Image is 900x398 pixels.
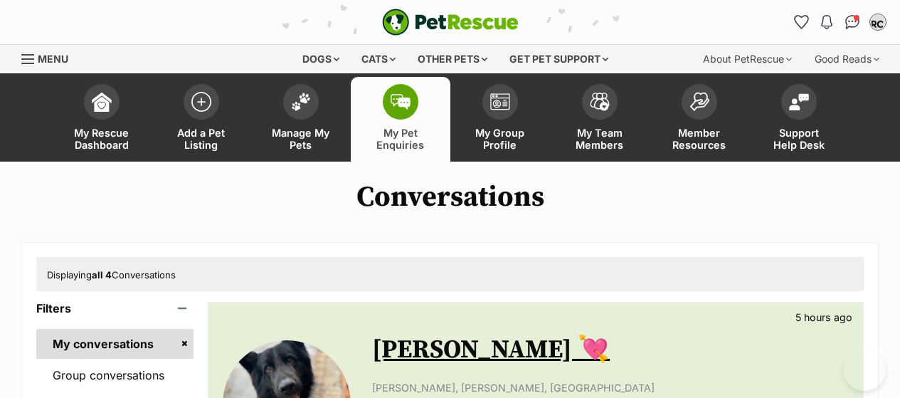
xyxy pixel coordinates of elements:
[871,15,885,29] img: Megan Gibbs profile pic
[369,127,433,151] span: My Pet Enquiries
[372,380,849,395] p: [PERSON_NAME], [PERSON_NAME], [GEOGRAPHIC_DATA]
[38,53,68,65] span: Menu
[790,11,889,33] ul: Account quick links
[689,92,709,111] img: member-resources-icon-8e73f808a243e03378d46382f2149f9095a855e16c252ad45f914b54edf8863c.svg
[382,9,519,36] img: logo-e224e6f780fb5917bec1dbf3a21bbac754714ae5b6737aabdf751b685950b380.svg
[767,127,831,151] span: Support Help Desk
[821,15,832,29] img: notifications-46538b983faf8c2785f20acdc204bb7945ddae34d4c08c2a6579f10ce5e182be.svg
[36,360,194,390] a: Group conversations
[251,77,351,162] a: Manage My Pets
[47,269,176,281] span: Displaying Conversations
[52,77,152,162] a: My Rescue Dashboard
[468,127,532,151] span: My Group Profile
[152,77,251,162] a: Add a Pet Listing
[169,127,233,151] span: Add a Pet Listing
[36,302,194,315] header: Filters
[391,94,411,110] img: pet-enquiries-icon-7e3ad2cf08bfb03b45e93fb7055b45f3efa6380592205ae92323e6603595dc1f.svg
[92,92,112,112] img: dashboard-icon-eb2f2d2d3e046f16d808141f083e7271f6b2e854fb5c12c21221c1fb7104beca.svg
[292,45,349,73] div: Dogs
[843,348,886,391] iframe: Help Scout Beacon - Open
[667,127,731,151] span: Member Resources
[795,310,852,325] p: 5 hours ago
[590,93,610,111] img: team-members-icon-5396bd8760b3fe7c0b43da4ab00e1e3bb1a5d9ba89233759b79545d2d3fc5d0d.svg
[291,93,311,111] img: manage-my-pets-icon-02211641906a0b7f246fdf0571729dbe1e7629f14944591b6c1af311fb30b64b.svg
[70,127,134,151] span: My Rescue Dashboard
[845,15,860,29] img: chat-41dd97257d64d25036548639549fe6c8038ab92f7586957e7f3b1b290dea8141.svg
[408,45,497,73] div: Other pets
[789,93,809,110] img: help-desk-icon-fdf02630f3aa405de69fd3d07c3f3aa587a6932b1a1747fa1d2bba05be0121f9.svg
[269,127,333,151] span: Manage My Pets
[36,329,194,359] a: My conversations
[815,11,838,33] button: Notifications
[550,77,650,162] a: My Team Members
[650,77,749,162] a: Member Resources
[867,11,889,33] button: My account
[790,11,812,33] a: Favourites
[805,45,889,73] div: Good Reads
[372,334,610,366] a: [PERSON_NAME] 💘
[351,77,450,162] a: My Pet Enquiries
[490,93,510,110] img: group-profile-icon-3fa3cf56718a62981997c0bc7e787c4b2cf8bcc04b72c1350f741eb67cf2f40e.svg
[749,77,849,162] a: Support Help Desk
[382,9,519,36] a: PetRescue
[499,45,618,73] div: Get pet support
[568,127,632,151] span: My Team Members
[841,11,864,33] a: Conversations
[21,45,78,70] a: Menu
[191,92,211,112] img: add-pet-listing-icon-0afa8454b4691262ce3f59096e99ab1cd57d4a30225e0717b998d2c9b9846f56.svg
[92,269,112,281] strong: all 4
[693,45,802,73] div: About PetRescue
[450,77,550,162] a: My Group Profile
[351,45,406,73] div: Cats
